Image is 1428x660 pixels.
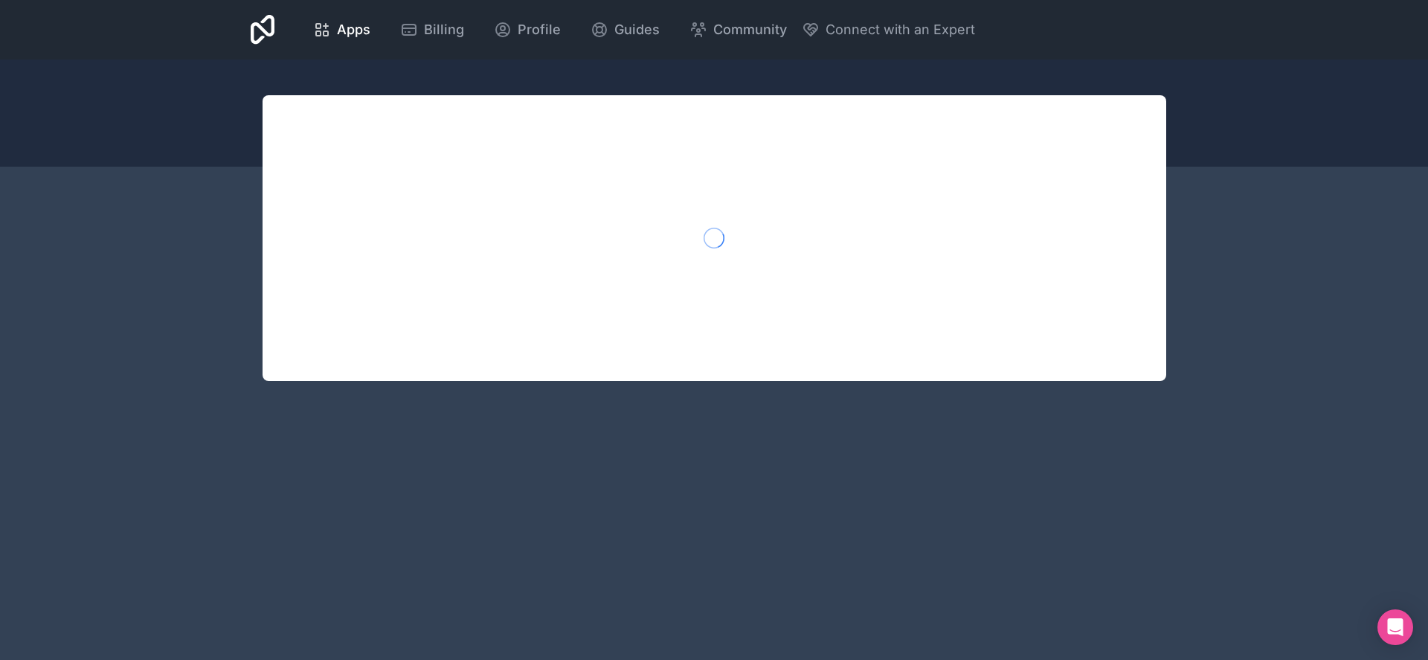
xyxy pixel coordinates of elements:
button: Connect with an Expert [802,19,975,40]
a: Profile [482,13,573,46]
span: Connect with an Expert [826,19,975,40]
a: Community [678,13,799,46]
div: Open Intercom Messenger [1377,609,1413,645]
span: Apps [337,19,370,40]
a: Billing [388,13,476,46]
span: Community [713,19,787,40]
span: Billing [424,19,464,40]
span: Guides [614,19,660,40]
a: Guides [579,13,672,46]
span: Profile [518,19,561,40]
a: Apps [301,13,382,46]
